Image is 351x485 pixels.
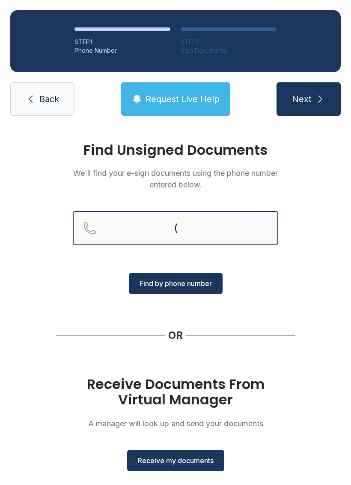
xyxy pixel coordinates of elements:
span: Next [292,93,312,105]
h1: Receive Documents From Virtual Manager [73,377,278,407]
div: OR [168,328,183,342]
span: Find by phone number [140,278,212,289]
h1: Find Unsigned Documents [73,143,278,157]
span: Request Live Help [146,93,220,105]
span: Receive my documents [138,455,214,466]
div: Sign Documents [181,46,277,55]
div: STEP 2 [181,38,277,46]
p: A manager will look up and send your documents [73,418,278,429]
div: STEP 1 [74,38,170,46]
p: We'll find your e-sign documents using the phone number entered below. [73,167,278,190]
span: Back [39,93,59,105]
div: Phone Number [74,46,170,55]
input: Reservation phone number [73,211,278,245]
